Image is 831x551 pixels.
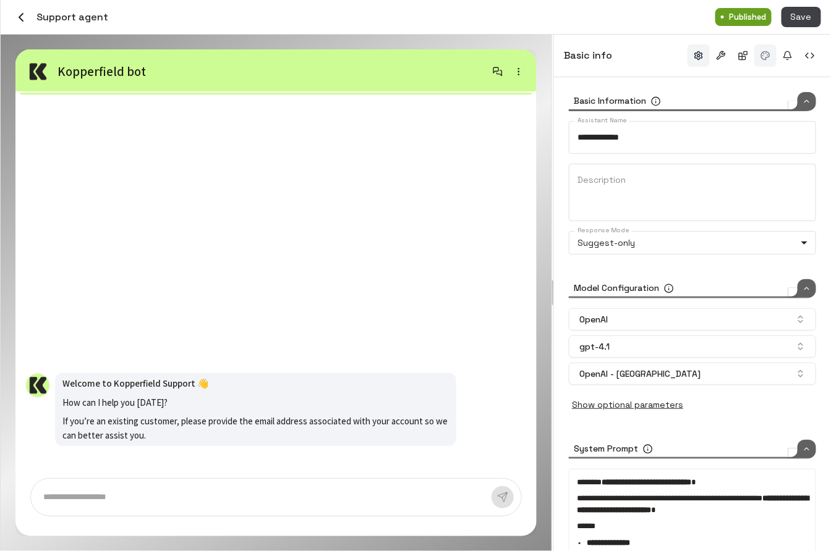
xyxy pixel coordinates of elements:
[62,396,449,410] p: How can I help you [DATE]?
[569,308,816,330] button: OpenAI
[574,95,646,108] h6: Basic Information
[574,442,638,456] h6: System Prompt
[754,44,777,67] button: Branding
[710,44,732,67] button: Tools
[577,225,629,235] label: Response Mode
[577,116,627,125] label: Assistant Name
[564,48,612,64] h6: Basic info
[688,44,710,67] button: Basic info
[777,44,799,67] button: Notifications
[577,237,796,250] p: Suggest-only
[799,44,821,67] button: Embed
[732,44,754,67] button: Integrations
[569,395,686,415] button: Show optional parameters
[569,363,816,385] button: OpenAI - [GEOGRAPHIC_DATA]
[58,62,401,81] p: Kopperfield bot
[569,335,816,358] button: gpt-4.1
[574,282,659,295] h6: Model Configuration
[62,377,209,389] strong: Welcome to Kopperfield Support 👋
[62,414,449,442] p: If you’re an existing customer, please provide the email address associated with your account so ...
